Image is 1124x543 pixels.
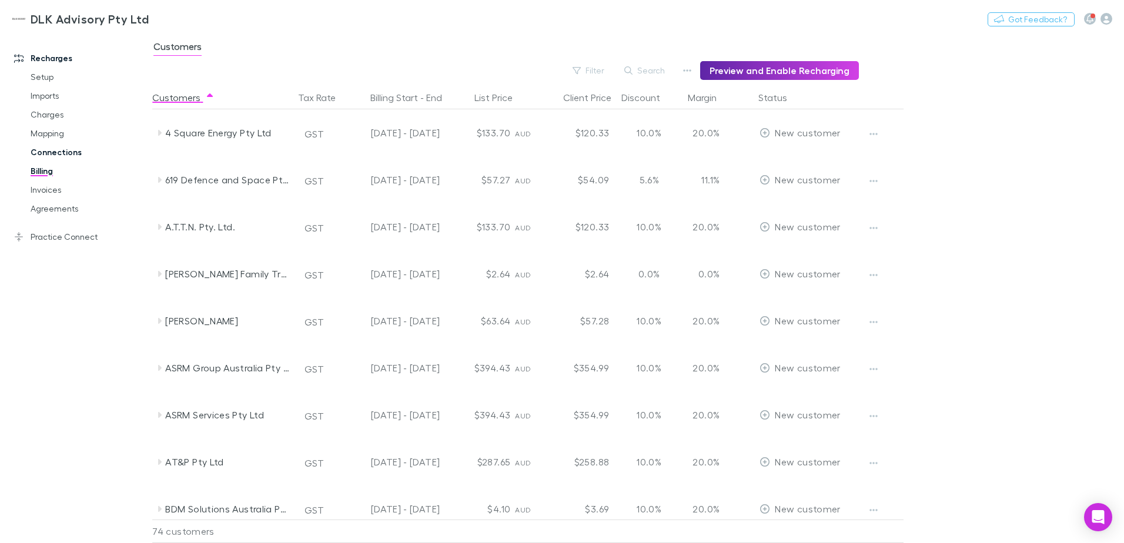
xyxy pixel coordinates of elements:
div: $63.64 [444,297,515,344]
div: $57.28 [543,297,614,344]
div: $54.09 [543,156,614,203]
div: $120.33 [543,109,614,156]
div: BDM Solutions Australia Pty LtdGST[DATE] - [DATE]$4.10AUD$3.6910.0%20.0%EditNew customer [152,485,909,532]
span: AUD [515,176,531,185]
div: 10.0% [614,203,684,250]
div: $354.99 [543,391,614,438]
div: 10.0% [614,391,684,438]
div: 0.0% [614,250,684,297]
span: New customer [775,362,840,373]
div: [DATE] - [DATE] [343,391,440,438]
div: $394.43 [444,344,515,391]
span: AUD [515,129,531,138]
div: [PERSON_NAME]GST[DATE] - [DATE]$63.64AUD$57.2810.0%20.0%EditNew customer [152,297,909,344]
span: AUD [515,317,531,326]
div: $4.10 [444,485,515,532]
div: BDM Solutions Australia Pty Ltd [165,485,290,532]
div: 4 Square Energy Pty Ltd [165,109,290,156]
button: Client Price [563,86,625,109]
div: 10.0% [614,485,684,532]
div: $2.64 [444,250,515,297]
button: Tax Rate [298,86,350,109]
button: Status [758,86,801,109]
span: New customer [775,174,840,185]
button: GST [299,454,329,472]
a: Agreements [19,199,159,218]
div: $57.27 [444,156,515,203]
button: GST [299,501,329,519]
p: 20.0% [689,455,720,469]
span: AUD [515,458,531,467]
div: ASRM Services Pty LtdGST[DATE] - [DATE]$394.43AUD$354.9910.0%20.0%EditNew customer [152,391,909,438]
div: List Price [474,86,527,109]
div: ASRM Group Australia Pty LtdGST[DATE] - [DATE]$394.43AUD$354.9910.0%20.0%EditNew customer [152,344,909,391]
span: New customer [775,221,840,232]
div: $133.70 [444,203,515,250]
div: [PERSON_NAME] Family TrustGST[DATE] - [DATE]$2.64AUD$2.640.0%0.0%EditNew customer [152,250,909,297]
div: $120.33 [543,203,614,250]
div: Open Intercom Messenger [1084,503,1112,531]
div: 619 Defence and Space Pty Ltd [165,156,290,203]
span: New customer [775,127,840,138]
span: New customer [775,456,840,467]
p: 20.0% [689,408,720,422]
button: GST [299,125,329,143]
div: 10.0% [614,344,684,391]
div: [DATE] - [DATE] [343,485,440,532]
span: AUD [515,270,531,279]
div: A.T.T.N. Pty. Ltd. [165,203,290,250]
button: Discount [621,86,674,109]
div: [DATE] - [DATE] [343,109,440,156]
div: $2.64 [543,250,614,297]
span: New customer [775,409,840,420]
a: Setup [19,68,159,86]
button: Margin [688,86,731,109]
button: Customers [152,86,215,109]
button: GST [299,360,329,378]
button: GST [299,266,329,284]
div: 5.6% [614,156,684,203]
a: Imports [19,86,159,105]
a: Charges [19,105,159,124]
div: $3.69 [543,485,614,532]
div: [DATE] - [DATE] [343,297,440,344]
span: AUD [515,364,531,373]
p: 20.0% [689,361,720,375]
div: $258.88 [543,438,614,485]
div: $287.65 [444,438,515,485]
button: Got Feedback? [988,12,1075,26]
div: AT&P Pty Ltd [165,438,290,485]
div: 74 customers [152,519,293,543]
div: $354.99 [543,344,614,391]
a: Billing [19,162,159,180]
div: $133.70 [444,109,515,156]
div: 4 Square Energy Pty LtdGST[DATE] - [DATE]$133.70AUD$120.3310.0%20.0%EditNew customer [152,109,909,156]
div: ASRM Services Pty Ltd [165,391,290,438]
span: New customer [775,315,840,326]
span: New customer [775,503,840,514]
p: 20.0% [689,502,720,516]
div: [PERSON_NAME] [165,297,290,344]
a: Mapping [19,124,159,143]
button: Preview and Enable Recharging [700,61,859,80]
p: 11.1% [689,173,720,187]
span: Customers [153,41,202,56]
div: 10.0% [614,109,684,156]
button: Billing Start - End [370,86,456,109]
a: Invoices [19,180,159,199]
img: DLK Advisory Pty Ltd's Logo [12,12,26,26]
h3: DLK Advisory Pty Ltd [31,12,149,26]
button: Search [618,63,672,78]
div: ASRM Group Australia Pty Ltd [165,344,290,391]
button: Filter [567,63,611,78]
div: $394.43 [444,391,515,438]
div: [DATE] - [DATE] [343,156,440,203]
button: GST [299,313,329,331]
div: [DATE] - [DATE] [343,344,440,391]
div: [PERSON_NAME] Family Trust [165,250,290,297]
div: AT&P Pty LtdGST[DATE] - [DATE]$287.65AUD$258.8810.0%20.0%EditNew customer [152,438,909,485]
a: Recharges [2,49,159,68]
p: 20.0% [689,314,720,328]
